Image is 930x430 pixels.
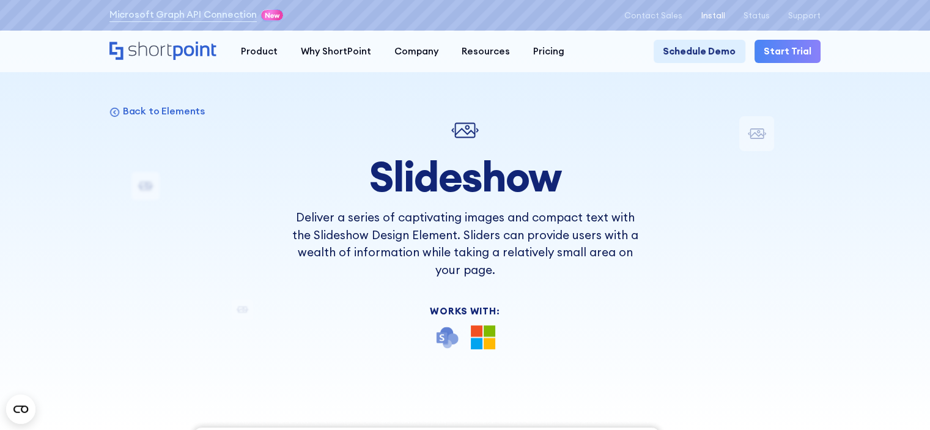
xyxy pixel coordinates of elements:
[755,40,821,63] a: Start Trial
[533,45,564,59] div: Pricing
[394,45,438,59] div: Company
[522,40,576,63] a: Pricing
[6,395,35,424] button: Open CMP widget
[462,45,510,59] div: Resources
[383,40,450,63] a: Company
[290,306,639,316] div: Works With:
[435,325,459,350] img: SharePoint icon
[290,209,639,278] p: Deliver a series of captivating images and compact text with the Slideshow Design Element. Slider...
[744,11,770,20] a: Status
[123,105,205,117] p: Back to Elements
[451,116,479,144] img: Slideshow
[229,40,289,63] a: Product
[624,11,682,20] a: Contact Sales
[471,325,495,350] img: Microsoft 365 logo
[241,45,278,59] div: Product
[654,40,745,63] a: Schedule Demo
[289,40,383,63] a: Why ShortPoint
[788,11,821,20] a: Support
[710,289,930,430] iframe: Chat Widget
[290,154,639,199] h1: Slideshow
[109,105,205,117] a: Back to Elements
[109,42,218,62] a: Home
[701,11,725,20] a: Install
[109,8,257,22] a: Microsoft Graph API Connection
[301,45,371,59] div: Why ShortPoint
[450,40,522,63] a: Resources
